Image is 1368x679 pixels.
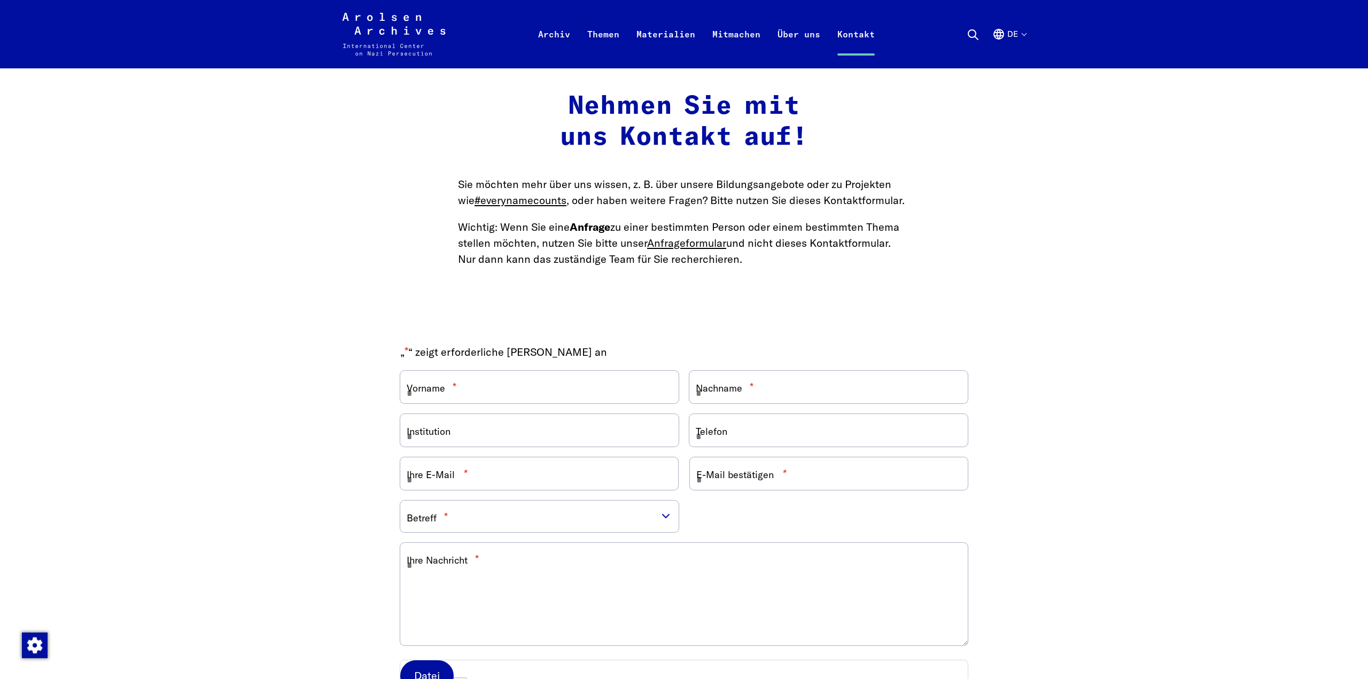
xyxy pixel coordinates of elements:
a: Mitmachen [704,26,769,68]
a: Über uns [769,26,829,68]
a: Kontakt [829,26,883,68]
a: Themen [579,26,628,68]
p: „ “ zeigt erforderliche [PERSON_NAME] an [400,344,968,360]
strong: Anfrage [570,220,610,233]
button: Deutsch, Sprachauswahl [992,28,1026,66]
p: Sie möchten mehr über uns wissen, z. B. über unsere Bildungsangebote oder zu Projekten wie , oder... [458,176,910,208]
div: Zustimmung ändern [21,632,47,658]
nav: Primär [530,13,883,56]
a: Anfrageformular [647,236,726,249]
img: Zustimmung ändern [22,633,48,658]
h2: Nehmen Sie mit uns Kontakt auf! [458,91,910,153]
a: #everynamecounts [475,193,566,207]
a: Archiv [530,26,579,68]
p: Wichtig: Wenn Sie eine zu einer bestimmten Person oder einem bestimmten Thema stellen möchten, nu... [458,219,910,267]
a: Materialien [628,26,704,68]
